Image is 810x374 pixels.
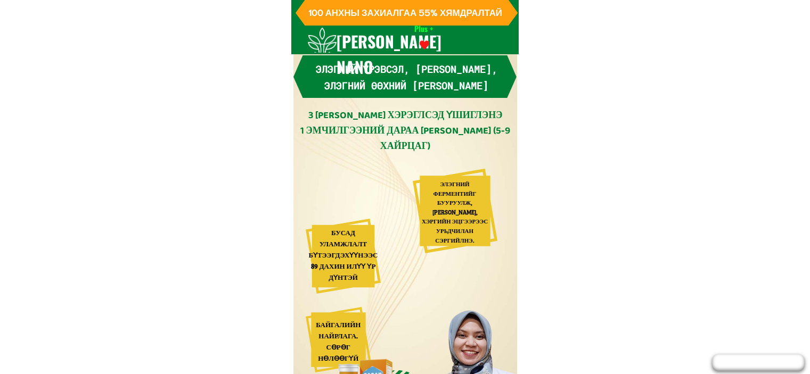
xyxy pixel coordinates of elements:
div: БАЙГАЛИЙН НАЙРЛАГА. СӨРӨГ НӨЛӨӨГҮЙ [308,320,369,364]
div: 3 [PERSON_NAME] ХЭРЭГЛСЭД ҮШИГЛЭНЭ 1 ЭМЧИЛГЭЭНИЙ ДАРАА [PERSON_NAME] (5-9 ХАЙРЦАГ) [298,109,513,155]
h3: Элэгний үрэвсэл, [PERSON_NAME], элэгний өөхний [PERSON_NAME] [298,61,515,94]
div: ЭЛЭГНИЙ ФЕРМЕНТИЙГ БУУРУУЛЖ, [PERSON_NAME], ХЭРГИЙН ЭЦГЭЭРЭЭС УРЬДЧИЛАН СЭРГИЙЛНЭ. [420,180,489,246]
div: БУСАД УЛАМЖЛАЛТ БҮТЭЭГДЭХҮҮНЭЭС 89 ДАХИН ИЛҮҮ ҮР ДҮНТЭЙ [309,228,378,284]
h3: [PERSON_NAME] NANO [337,29,455,80]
